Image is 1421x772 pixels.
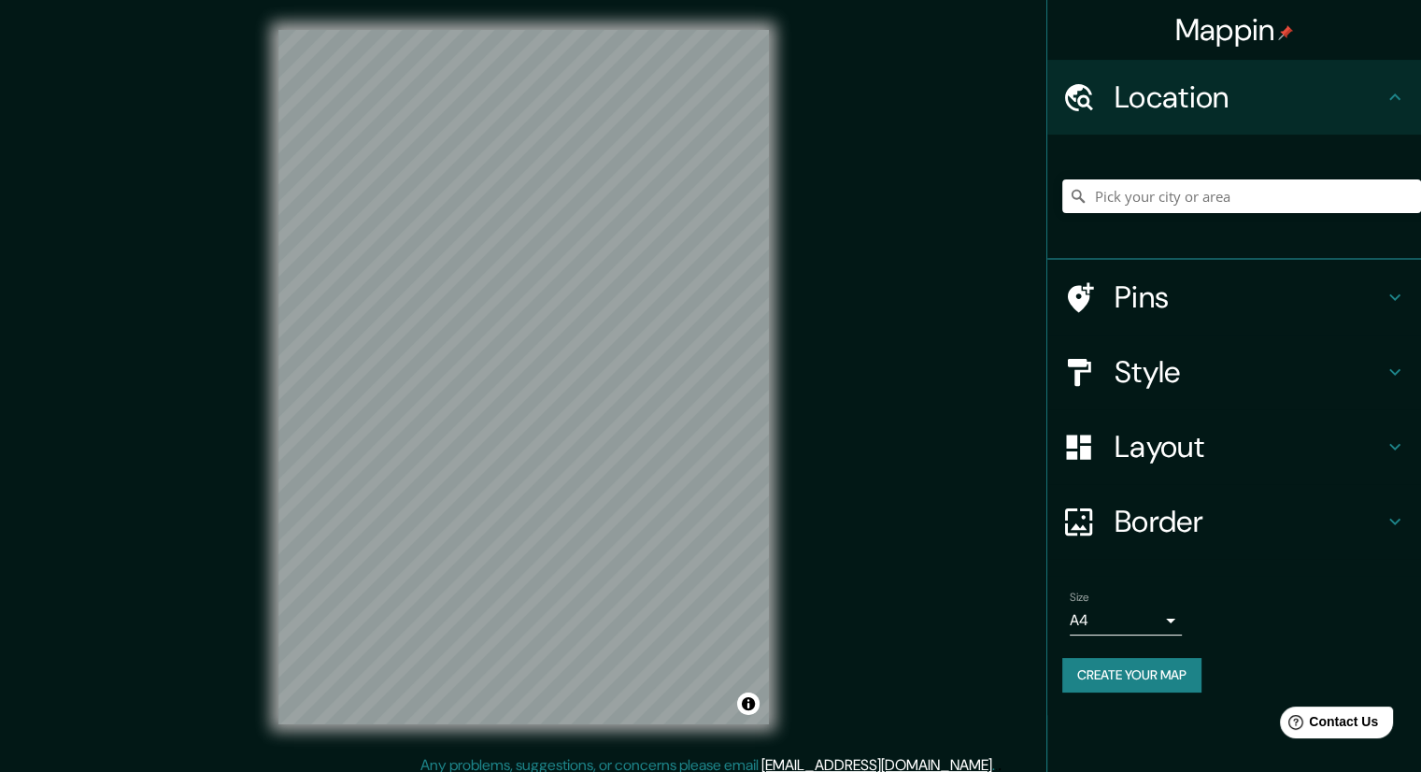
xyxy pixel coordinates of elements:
h4: Mappin [1175,11,1294,49]
button: Toggle attribution [737,693,760,715]
h4: Style [1115,353,1384,391]
div: Location [1047,60,1421,135]
h4: Border [1115,503,1384,540]
div: Layout [1047,409,1421,484]
img: pin-icon.png [1278,25,1293,40]
h4: Location [1115,79,1384,116]
iframe: Help widget launcher [1255,699,1400,751]
label: Size [1070,590,1089,606]
h4: Pins [1115,279,1384,316]
div: A4 [1070,606,1182,636]
h4: Layout [1115,428,1384,465]
div: Pins [1047,260,1421,335]
button: Create your map [1062,658,1201,693]
div: Style [1047,335,1421,409]
input: Pick your city or area [1062,179,1421,213]
div: Border [1047,484,1421,559]
canvas: Map [278,30,769,724]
